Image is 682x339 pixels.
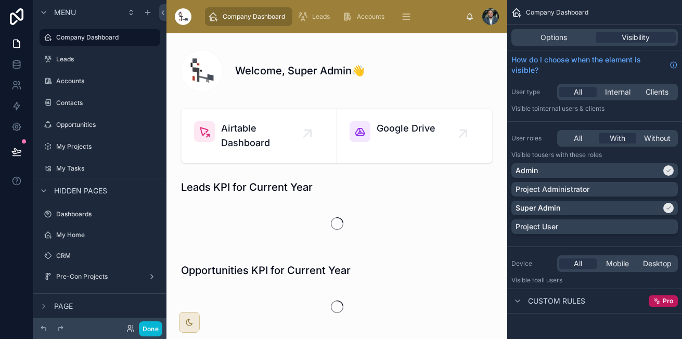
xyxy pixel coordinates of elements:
span: Mobile [606,258,629,269]
label: Accounts [56,77,158,85]
label: My Projects [56,142,158,151]
label: Contacts [56,99,158,107]
a: Company Dashboard [40,29,160,46]
a: Other Projects [40,289,160,306]
span: Leads [312,12,330,21]
a: Opportunities [40,116,160,133]
span: Options [541,32,567,43]
button: Done [139,321,162,336]
span: Without [644,133,671,144]
label: Company Dashboard [56,33,154,42]
span: Custom rules [528,296,585,306]
a: Dashboards [40,206,160,223]
a: Leads [294,7,337,26]
span: Desktop [643,258,672,269]
a: Leads [40,51,160,68]
span: With [610,133,625,144]
a: CRM [40,247,160,264]
span: Menu [54,7,76,18]
label: Dashboards [56,210,158,218]
label: User roles [511,134,553,142]
a: My Projects [40,138,160,155]
a: Contacts [40,95,160,111]
span: Company Dashboard [223,12,285,21]
span: All [574,258,582,269]
p: Visible to [511,151,678,159]
span: Hidden pages [54,186,107,196]
img: App logo [175,8,191,25]
p: Project User [516,221,558,232]
a: Company Dashboard [205,7,292,26]
a: Pre-Con Projects [40,268,160,285]
span: Pro [663,297,673,305]
span: All [574,133,582,144]
label: My Tasks [56,164,158,173]
span: How do I choose when the element is visible? [511,55,665,75]
label: Leads [56,55,158,63]
span: Users with these roles [538,151,602,159]
a: Accounts [40,73,160,89]
span: Company Dashboard [526,8,588,17]
label: CRM [56,252,158,260]
span: Accounts [357,12,384,21]
p: Admin [516,165,538,176]
a: Accounts [339,7,392,26]
div: scrollable content [200,5,466,28]
p: Project Administrator [516,184,589,194]
span: Visibility [622,32,650,43]
label: My Home [56,231,158,239]
p: Visible to [511,276,678,284]
span: Clients [646,87,668,97]
span: Internal [605,87,630,97]
label: Pre-Con Projects [56,272,144,281]
a: My Home [40,227,160,243]
span: Page [54,301,73,311]
label: Opportunities [56,121,158,129]
p: Visible to [511,105,678,113]
span: all users [538,276,562,284]
p: Super Admin [516,203,560,213]
span: Internal users & clients [538,105,604,112]
label: Device [511,259,553,268]
a: How do I choose when the element is visible? [511,55,678,75]
label: User type [511,88,553,96]
span: All [574,87,582,97]
a: My Tasks [40,160,160,177]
